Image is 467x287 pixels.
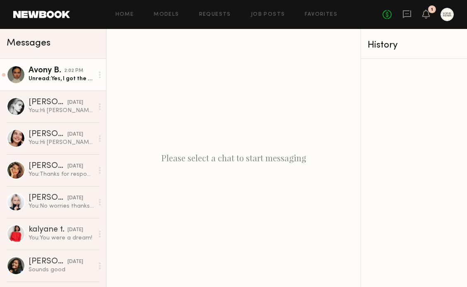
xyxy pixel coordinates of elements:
[154,12,179,17] a: Models
[67,163,83,170] div: [DATE]
[67,131,83,139] div: [DATE]
[67,194,83,202] div: [DATE]
[67,226,83,234] div: [DATE]
[431,7,433,12] div: 1
[67,258,83,266] div: [DATE]
[7,38,51,48] span: Messages
[67,99,83,107] div: [DATE]
[29,170,94,178] div: You: Thanks for responding! Sorry we already filled the spot we needed to find a quick solution. ...
[29,67,64,75] div: Avony B.
[29,98,67,107] div: [PERSON_NAME]
[29,266,94,274] div: Sounds good
[64,67,83,75] div: 2:02 PM
[106,29,361,287] div: Please select a chat to start messaging
[305,12,337,17] a: Favorites
[29,107,94,115] div: You: Hi [PERSON_NAME] , we'd love to book for you our holiday campaign shooting in [GEOGRAPHIC_DA...
[29,226,67,234] div: kalyane t.
[199,12,231,17] a: Requests
[29,194,67,202] div: [PERSON_NAME]
[29,202,94,210] div: You: No worries thanks for responding! We’ll follow up for our next shoot
[29,258,67,266] div: [PERSON_NAME]
[29,139,94,146] div: You: Hi [PERSON_NAME], we'd love to book for you our holiday campaign shooting in [GEOGRAPHIC_DAT...
[368,41,460,50] div: History
[116,12,134,17] a: Home
[251,12,285,17] a: Job Posts
[29,162,67,170] div: [PERSON_NAME]
[29,234,94,242] div: You: You were a dream!
[29,130,67,139] div: [PERSON_NAME]
[29,75,94,83] div: Unread: Yes, I got the request. Thank you so much and I am available for you that day so no probl...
